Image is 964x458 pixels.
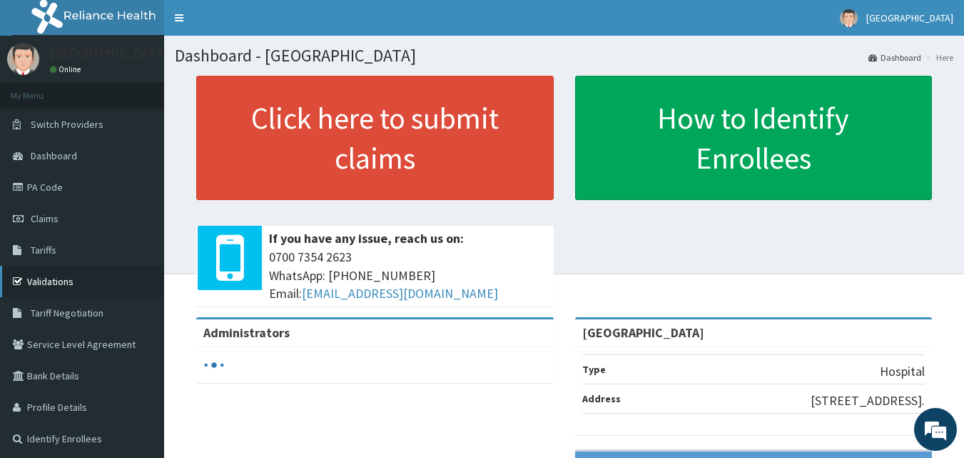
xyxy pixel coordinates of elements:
b: If you have any issue, reach us on: [269,230,464,247]
span: Dashboard [31,149,77,162]
img: User Image [7,43,39,75]
b: Type [582,363,606,376]
a: Dashboard [868,51,921,64]
strong: [GEOGRAPHIC_DATA] [582,324,704,341]
h1: Dashboard - [GEOGRAPHIC_DATA] [175,46,953,65]
li: Here [923,51,953,64]
a: Click here to submit claims [196,76,554,200]
span: 0700 7354 2623 WhatsApp: [PHONE_NUMBER] Email: [269,248,547,303]
p: [STREET_ADDRESS]. [811,392,925,410]
b: Administrators [203,324,290,341]
a: Online [50,64,84,74]
img: User Image [840,9,858,27]
a: [EMAIL_ADDRESS][DOMAIN_NAME] [302,285,498,302]
b: Address [582,392,621,405]
span: Tariffs [31,244,56,257]
span: Tariff Negotiation [31,307,103,319]
p: Hospital [880,362,925,381]
a: How to Identify Enrollees [575,76,933,200]
svg: audio-loading [203,354,225,376]
span: Switch Providers [31,118,103,131]
p: [GEOGRAPHIC_DATA] [50,46,168,59]
span: Claims [31,212,59,225]
span: [GEOGRAPHIC_DATA] [866,11,953,24]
